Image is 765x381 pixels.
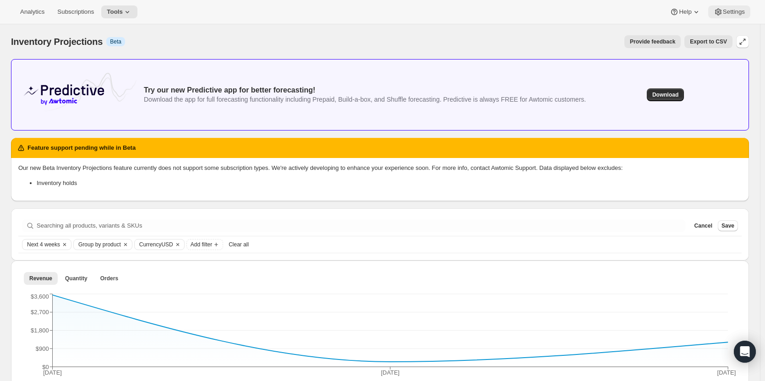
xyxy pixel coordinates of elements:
span: Tools [107,8,123,16]
tspan: $900 [36,345,49,352]
button: Currency ,USD [135,239,173,250]
li: Inventory holds [37,179,742,188]
span: Provide feedback [630,38,675,45]
button: Help [664,5,706,18]
button: Subscriptions [52,5,99,18]
span: Subscriptions [57,8,94,16]
span: Clear all [229,241,249,248]
span: Help [679,8,691,16]
tspan: $3,600 [31,293,49,300]
button: Provide feedback [624,35,681,48]
button: Tools [101,5,137,18]
span: Group by product [78,241,121,248]
span: Save [721,222,734,229]
span: Export to CSV [690,38,727,45]
span: Quantity [65,275,87,282]
button: Clear [121,239,130,250]
button: Download [647,88,684,101]
button: Clear [173,239,182,250]
button: Settings [708,5,750,18]
input: Searching all products, variants & SKUs [37,219,685,232]
span: Inventory Projections [11,37,103,47]
button: Export to CSV [684,35,732,48]
span: Next 4 weeks [27,241,60,248]
tspan: [DATE] [717,369,736,376]
button: Group by product [74,239,121,250]
button: Clear [60,239,69,250]
span: Beta [110,38,121,45]
div: Our new Beta Inventory Projections feature currently does not support some subscription types. We... [18,163,742,188]
span: Settings [723,8,745,16]
span: Revenue [29,275,52,282]
tspan: $1,800 [31,327,49,334]
button: Cancel [691,220,716,231]
button: Analytics [15,5,50,18]
h2: Feature support pending while in Beta [27,143,136,152]
span: Download [652,91,678,98]
button: Revenue [24,272,58,285]
span: Add filter [191,241,212,248]
tspan: [DATE] [43,369,62,376]
div: Download the app for full forecasting functionality including Prepaid, Build-a-box, and Shuffle f... [144,95,586,104]
div: Open Intercom Messenger [734,341,756,363]
span: Currency USD [139,241,173,248]
button: Next 4 weeks [22,239,60,250]
tspan: $0 [42,364,49,370]
span: Try our new Predictive app for better forecasting! [144,86,315,94]
span: Cancel [694,222,712,229]
span: Analytics [20,8,44,16]
button: Clear all [225,239,252,250]
tspan: $2,700 [31,309,49,316]
button: Add filter [186,239,223,250]
span: Orders [100,275,118,282]
tspan: [DATE] [381,369,400,376]
button: Save [718,220,738,231]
